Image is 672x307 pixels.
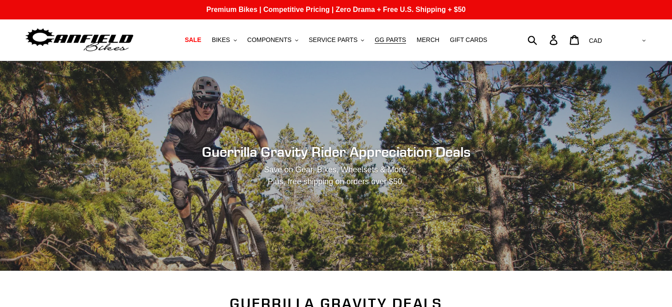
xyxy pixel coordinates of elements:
p: Save on Gear, Bikes, Wheelsets & More. Plus, free shipping on orders over $50. [156,164,517,188]
span: GIFT CARDS [450,36,487,44]
a: SALE [180,34,205,46]
span: SALE [185,36,201,44]
span: GG PARTS [375,36,406,44]
a: MERCH [412,34,444,46]
span: SERVICE PARTS [309,36,357,44]
button: BIKES [207,34,241,46]
span: COMPONENTS [247,36,292,44]
span: BIKES [212,36,230,44]
h2: Guerrilla Gravity Rider Appreciation Deals [95,144,577,160]
img: Canfield Bikes [24,26,135,54]
input: Search [532,30,555,49]
a: GIFT CARDS [445,34,492,46]
span: MERCH [417,36,439,44]
button: SERVICE PARTS [304,34,368,46]
a: GG PARTS [370,34,410,46]
button: COMPONENTS [243,34,303,46]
